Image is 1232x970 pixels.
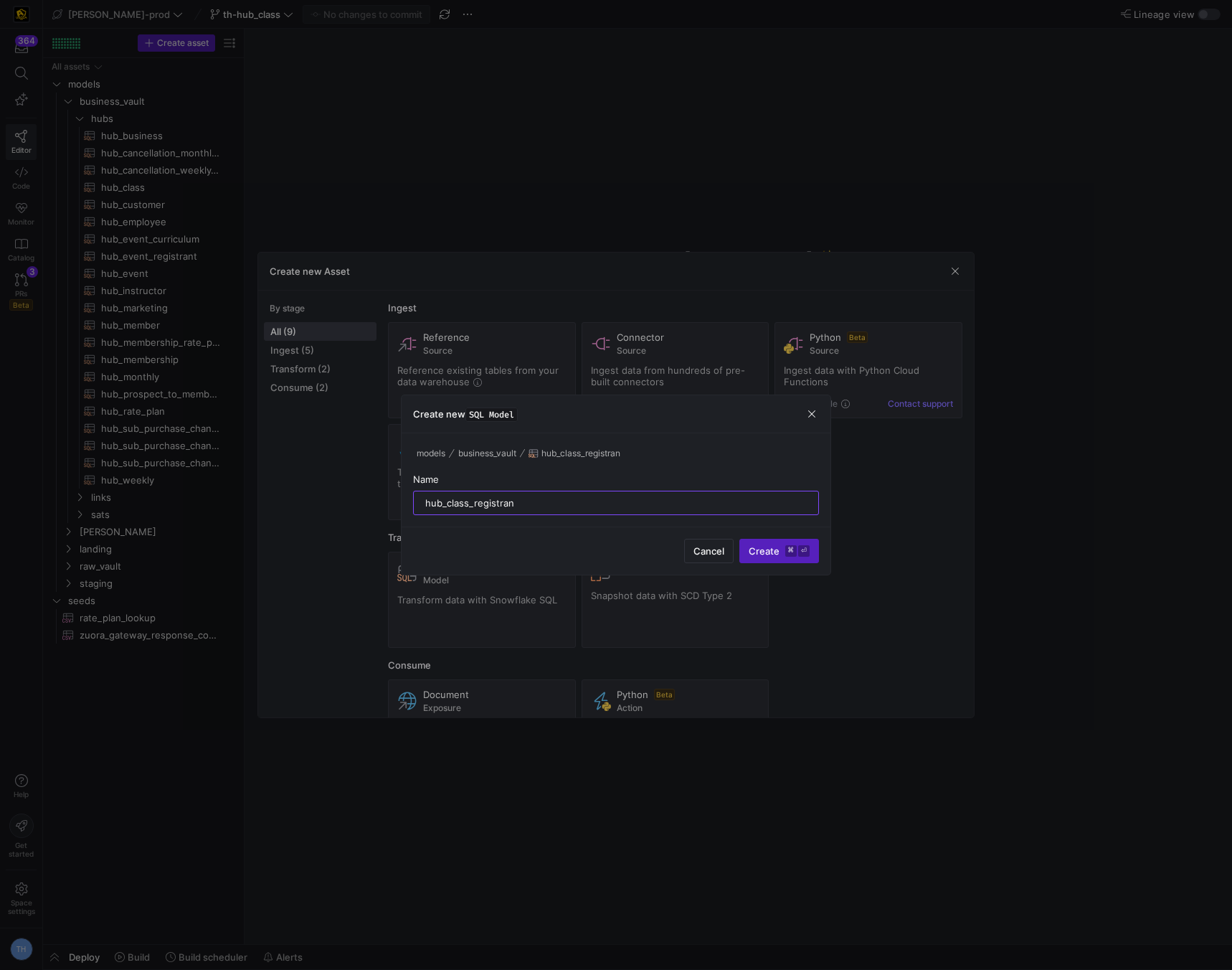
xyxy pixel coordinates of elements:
[458,448,516,458] span: business_vault
[739,539,819,563] button: Create⌘⏎
[413,408,518,420] h3: Create new
[525,445,624,462] button: hub_class_registran
[541,448,620,458] span: hub_class_registran
[684,539,734,563] button: Cancel
[798,545,810,557] kbd: ⏎
[785,545,797,557] kbd: ⌘
[413,474,439,485] span: Name
[413,445,449,462] button: models
[749,545,810,557] span: Create
[455,445,520,462] button: business_vault
[693,545,724,557] span: Cancel
[417,448,445,458] span: models
[465,408,518,422] span: SQL Model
